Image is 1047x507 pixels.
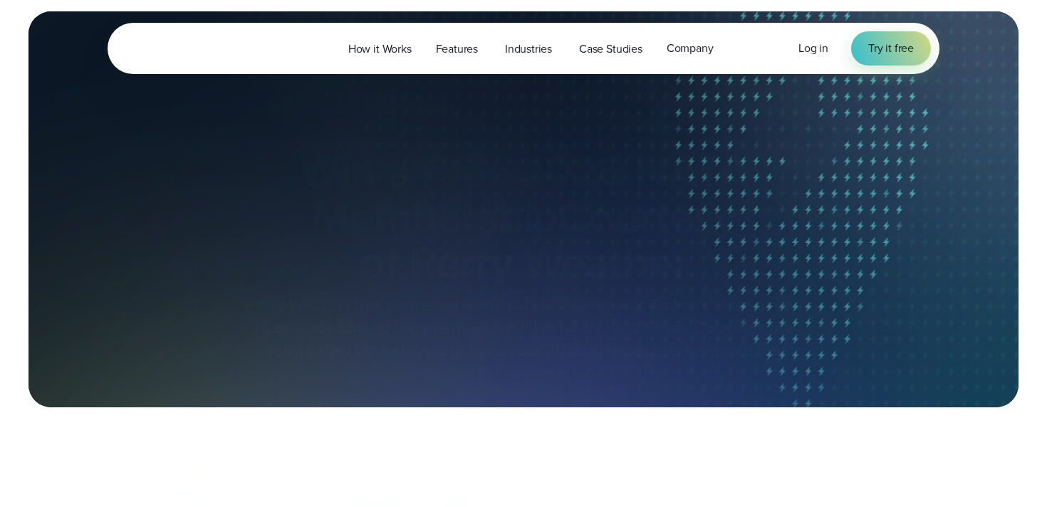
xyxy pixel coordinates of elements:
span: Log in [798,40,828,56]
a: Case Studies [567,34,655,63]
span: Industries [505,41,552,58]
span: Features [436,41,478,58]
span: Try it free [868,40,914,57]
span: Case Studies [579,41,642,58]
span: How it Works [348,41,412,58]
a: How it Works [336,34,424,63]
span: Company [667,40,714,57]
a: Try it free [851,31,931,66]
a: Log in [798,40,828,57]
